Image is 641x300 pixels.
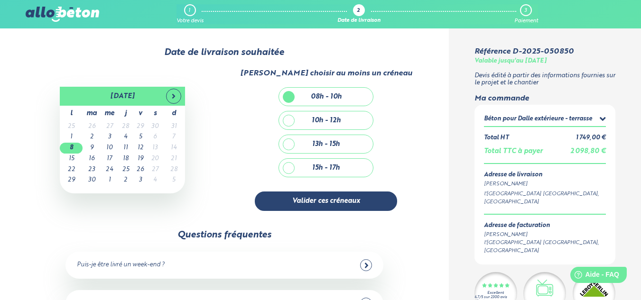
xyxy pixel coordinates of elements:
[474,58,547,65] div: Valable jusqu'au [DATE]
[60,143,83,154] td: 8
[148,154,162,164] td: 20
[484,231,606,239] div: [PERSON_NAME]
[83,143,101,154] td: 9
[101,164,118,175] td: 24
[148,175,162,186] td: 4
[487,291,504,295] div: Excellent
[162,154,185,164] td: 21
[148,132,162,143] td: 6
[118,143,133,154] td: 11
[484,222,606,229] div: Adresse de facturation
[133,143,148,154] td: 12
[484,172,606,179] div: Adresse de livraison
[474,47,574,56] div: Référence D-2025-050850
[118,132,133,143] td: 4
[484,190,606,206] div: l'[GEOGRAPHIC_DATA] [GEOGRAPHIC_DATA], [GEOGRAPHIC_DATA]
[337,18,381,24] div: Date de livraison
[484,180,606,188] div: [PERSON_NAME]
[177,18,204,24] div: Votre devis
[101,106,118,121] th: me
[118,106,133,121] th: j
[60,154,83,164] td: 15
[60,106,83,121] th: l
[101,132,118,143] td: 3
[570,148,606,155] span: 2 098,80 €
[133,132,148,143] td: 5
[60,164,83,175] td: 22
[118,121,133,132] td: 28
[484,147,543,155] div: Total TTC à payer
[474,73,615,86] p: Devis édité à partir des informations fournies sur le projet et le chantier
[101,175,118,186] td: 1
[60,121,83,132] td: 25
[255,191,397,211] button: Valider ces créneaux
[162,121,185,132] td: 31
[557,263,631,290] iframe: Help widget launcher
[83,121,101,132] td: 26
[26,7,99,22] img: allobéton
[83,106,101,121] th: ma
[240,69,412,78] div: [PERSON_NAME] choisir au moins un créneau
[118,175,133,186] td: 2
[177,4,204,24] a: 1 Votre devis
[83,164,101,175] td: 23
[133,154,148,164] td: 19
[162,143,185,154] td: 14
[133,106,148,121] th: v
[26,47,423,58] div: Date de livraison souhaitée
[576,135,606,142] div: 1 749,00 €
[357,8,360,14] div: 2
[162,175,185,186] td: 5
[83,154,101,164] td: 16
[188,8,190,14] div: 1
[162,132,185,143] td: 7
[118,164,133,175] td: 25
[484,239,606,255] div: l'[GEOGRAPHIC_DATA] [GEOGRAPHIC_DATA], [GEOGRAPHIC_DATA]
[162,106,185,121] th: d
[484,114,606,126] summary: Béton pour Dalle extérieure - terrasse
[312,164,340,172] div: 15h - 17h
[177,230,271,240] div: Questions fréquentes
[311,93,342,101] div: 08h - 10h
[60,175,83,186] td: 29
[133,164,148,175] td: 26
[83,132,101,143] td: 2
[101,121,118,132] td: 27
[162,164,185,175] td: 28
[148,164,162,175] td: 27
[484,116,592,123] div: Béton pour Dalle extérieure - terrasse
[77,262,165,269] div: Puis-je être livré un week-end ?
[148,106,162,121] th: s
[83,87,162,106] th: [DATE]
[83,175,101,186] td: 30
[484,135,509,142] div: Total HT
[118,154,133,164] td: 18
[101,143,118,154] td: 10
[312,140,340,148] div: 13h - 15h
[524,8,527,14] div: 3
[514,4,538,24] a: 3 Paiement
[514,18,538,24] div: Paiement
[474,94,615,103] div: Ma commande
[312,117,341,125] div: 10h - 12h
[337,4,381,24] a: 2 Date de livraison
[148,143,162,154] td: 13
[133,121,148,132] td: 29
[133,175,148,186] td: 3
[148,121,162,132] td: 30
[60,132,83,143] td: 1
[101,154,118,164] td: 17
